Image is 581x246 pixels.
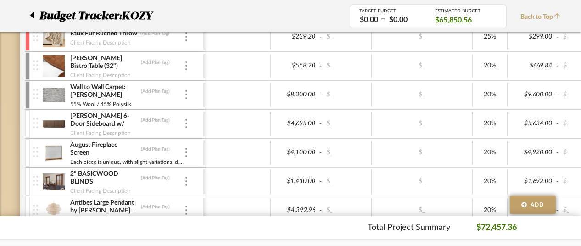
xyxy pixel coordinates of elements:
span: - [555,177,560,186]
span: $65,850.56 [435,15,472,25]
div: 25% [475,30,504,44]
div: August Fireplace Screen [70,141,138,157]
div: 20% [475,88,504,101]
p: KOZY [122,8,157,24]
div: $0.00 [357,15,381,25]
img: b20e17db-ce1b-49e8-af91-793c23f10bb7_50x50.jpg [43,55,65,77]
img: 3dots-v.svg [185,32,187,41]
div: 20% [475,146,504,159]
div: $_ [397,146,447,159]
span: - [555,119,560,129]
div: $239.20 [274,30,318,44]
img: 3a6dd895-aebb-45b4-959e-62cc684710b4_50x50.jpg [43,113,65,135]
img: 3dots-v.svg [185,90,187,99]
div: $_ [397,30,447,44]
div: (Add Plan Tag) [140,59,170,66]
img: 3dots-v.svg [185,148,187,157]
p: $72,457.36 [476,222,517,234]
img: vertical-grip.svg [33,31,38,41]
div: 2" BASICWOOD BLINDS [70,170,138,186]
img: b1357aac-98f0-4951-9ca1-97572198c6a2_50x50.jpg [43,142,65,164]
span: - [318,177,324,186]
img: e27494d7-bcf9-43d8-9765-68f566ea8ff2_50x50.jpg [43,200,65,222]
div: (Add Plan Tag) [140,204,170,210]
span: Budget Tracker: [39,8,122,24]
span: Back to Top [520,12,565,22]
div: $_ [324,59,369,73]
div: $669.84 [510,59,555,73]
div: $_ [324,146,369,159]
img: vertical-grip.svg [33,176,38,186]
div: Faux Fur Ruched Throw [70,29,138,38]
div: $_ [397,175,447,188]
img: e72a55a4-d1d6-4f29-b343-877a7939b85e_50x50.jpg [43,171,65,193]
div: (Add Plan Tag) [140,30,170,37]
div: (Add Plan Tag) [140,146,170,152]
div: [PERSON_NAME] Bistro Table (32") [70,54,138,71]
div: Each piece is unique, with slight variations, due to the artisan nature of our handcrafted finish... [70,157,184,167]
span: - [555,33,560,42]
div: 20% [475,117,504,130]
img: vertical-grip.svg [33,89,38,99]
div: [PERSON_NAME] 6-Door Sideboard w/ [70,112,138,129]
div: Client Facing Description [70,186,131,196]
div: (Add Plan Tag) [140,175,170,181]
div: Antibes Large Pendant by [PERSON_NAME] and Company [70,199,138,215]
div: $4,920.00 [510,146,555,159]
span: - [555,61,560,71]
div: $0.00 [386,15,410,25]
div: Client Facing Description [70,71,131,80]
div: Client Facing Description [70,129,131,138]
div: $_ [397,204,447,217]
span: - [318,119,324,129]
p: Total Project Summary [368,222,450,234]
div: Wall to Wall Carpet: [PERSON_NAME] [70,83,138,100]
div: $_ [324,175,369,188]
div: 20% [475,59,504,73]
img: vertical-grip.svg [33,60,38,70]
span: Add [531,201,544,209]
span: - [318,148,324,157]
img: vertical-grip.svg [33,205,38,215]
span: - [318,33,324,42]
div: $4,392.96 [274,204,318,217]
span: - [555,90,560,100]
span: - [318,206,324,215]
div: (Add Plan Tag) [140,88,170,95]
div: $5,634.00 [510,117,555,130]
div: Client Facing Description [70,38,131,47]
button: Add [510,196,556,214]
div: $_ [324,88,369,101]
div: $_ [397,59,447,73]
div: $1,692.00 [510,175,555,188]
img: vertical-grip.svg [33,147,38,157]
div: TARGET BUDGET [359,8,421,14]
img: vertical-grip.svg [33,118,38,128]
span: – [381,14,385,25]
div: 20% [475,204,504,217]
img: 3dots-v.svg [185,177,187,186]
span: - [318,61,324,71]
span: - [318,90,324,100]
div: $_ [397,88,447,101]
div: $558.20 [274,59,318,73]
img: d6b4c01e-98fd-4022-adfb-7ebef0a1b5ff_50x50.jpg [43,26,65,48]
img: 3dots-v.svg [185,61,187,70]
div: $8,000.00 [274,88,318,101]
img: 3dots-v.svg [185,206,187,215]
div: $1,410.00 [274,175,318,188]
img: 3dots-v.svg [185,119,187,128]
div: $9,600.00 [510,88,555,101]
div: 55% Wool / 45% Polysilk [70,100,132,109]
div: $_ [324,117,369,130]
span: - [555,148,560,157]
div: $_ [397,117,447,130]
div: $299.00 [510,30,555,44]
div: (Add Plan Tag) [140,117,170,123]
div: $4,100.00 [274,146,318,159]
img: 697817dc-b9c6-4533-be55-7f466c9b1f00_50x50.jpg [43,84,65,106]
div: ESTIMATED BUDGET [435,8,497,14]
div: $_ [324,30,369,44]
div: 20% [475,175,504,188]
div: Client Facing Description [70,215,131,224]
